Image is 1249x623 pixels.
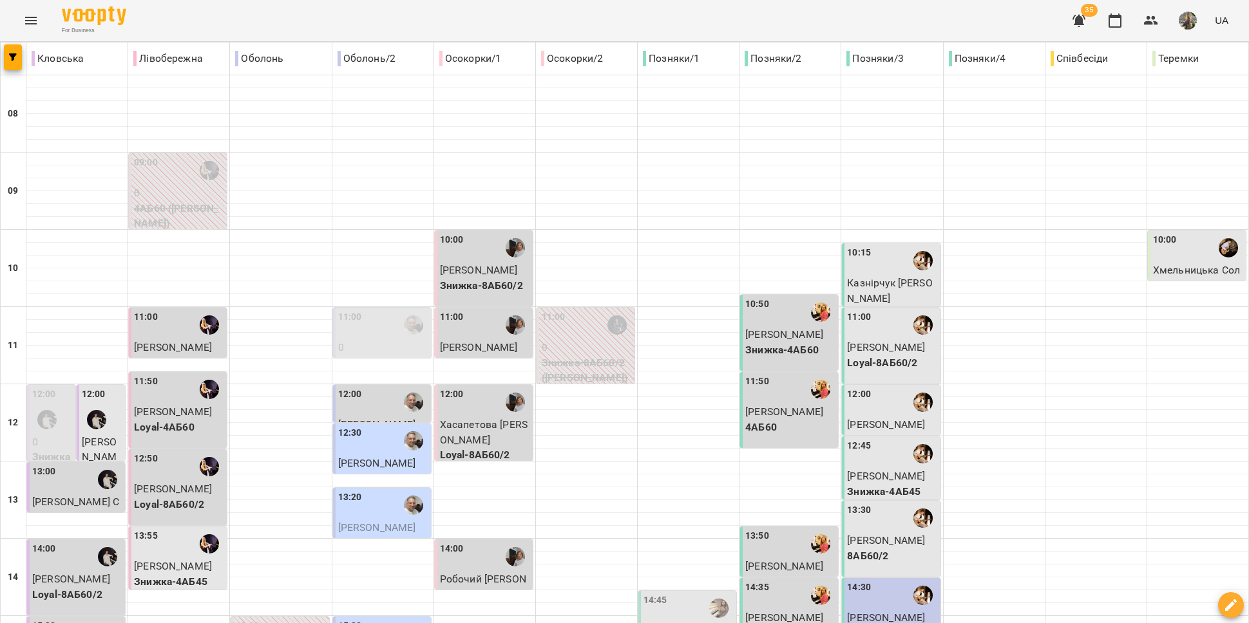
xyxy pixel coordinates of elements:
[1153,264,1240,292] span: Хмельницька Соломія
[338,418,416,431] span: [PERSON_NAME]
[32,51,84,66] p: Кловська
[32,587,122,602] p: Loyal-8АБ60/2
[745,581,769,595] label: 14:35
[745,405,823,418] span: [PERSON_NAME]
[847,418,925,431] span: [PERSON_NAME]
[847,534,925,546] span: [PERSON_NAME]
[847,470,925,482] span: [PERSON_NAME]
[1152,51,1199,66] p: Теремки
[811,380,830,399] div: Наталя ПОСИПАЙКО
[134,497,224,512] p: Loyal-8АБ60/2
[8,261,18,275] h6: 10
[98,470,117,489] img: Анна ГОРБУЛІНА
[1153,233,1177,247] label: 10:00
[745,51,801,66] p: Позняки/2
[745,375,769,389] label: 11:50
[404,315,423,335] img: Юрій ГАЛІС
[542,310,566,324] label: 11:00
[1081,4,1098,17] span: 35
[913,315,933,335] div: Сергій ВЛАСОВИЧ
[134,375,158,389] label: 11:50
[87,410,106,429] img: Анна ГОРБУЛІНА
[607,315,627,335] img: Олена САФРОНОВА-СМИРНОВА
[134,452,158,466] label: 12:50
[847,439,871,453] label: 12:45
[338,51,396,66] p: Оболонь/2
[913,251,933,270] img: Сергій ВЛАСОВИЧ
[847,277,932,304] span: Казнірчук [PERSON_NAME]
[440,341,518,353] span: [PERSON_NAME]
[32,573,110,585] span: [PERSON_NAME]
[235,51,283,66] p: Оболонь
[847,548,937,564] p: 8АБ60/2
[134,483,212,495] span: [PERSON_NAME]
[8,339,18,353] h6: 11
[338,471,428,487] p: Знижка-4АБ45
[847,306,937,321] p: 8АБ45/2
[32,434,73,450] p: 0
[134,529,158,543] label: 13:55
[440,387,464,402] label: 12:00
[949,51,1006,66] p: Позняки/4
[200,380,219,399] img: Ольга МОСКАЛЕНКО
[134,405,212,418] span: [PERSON_NAME]
[134,156,158,170] label: 09:00
[847,503,871,517] label: 13:30
[745,420,835,435] p: 4АБ60
[440,418,528,446] span: Хасапетова [PERSON_NAME]
[811,302,830,322] div: Наталя ПОСИПАЙКО
[32,496,119,523] span: [PERSON_NAME] Соф'я
[506,238,525,257] div: Людмила ЦВЄТКОВА
[338,521,416,534] span: [PERSON_NAME]
[82,436,117,478] span: [PERSON_NAME]
[98,547,117,566] img: Анна ГОРБУЛІНА
[506,547,525,566] img: Людмила ЦВЄТКОВА
[506,315,525,335] img: Людмила ЦВЄТКОВА
[82,387,106,402] label: 12:00
[134,201,224,231] p: 4АБ60 ([PERSON_NAME])
[542,355,632,386] p: Знижка-8АБ60/2 ([PERSON_NAME])
[8,493,18,507] h6: 13
[338,535,428,551] p: 8АБ45/2
[644,593,667,608] label: 14:45
[913,393,933,412] img: Сергій ВЛАСОВИЧ
[1210,8,1234,32] button: UA
[847,246,871,260] label: 10:15
[440,542,464,556] label: 14:00
[440,278,530,293] p: Знижка-8АБ60/2
[200,457,219,476] img: Ольга МОСКАЛЕНКО
[709,599,729,618] img: Ірина ЗЕНДРАН
[134,574,224,590] p: Знижка-4АБ45
[134,310,158,324] label: 11:00
[745,342,835,358] p: Знижка-4АБ60
[338,340,428,355] p: 0
[506,393,525,412] img: Людмила ЦВЄТКОВА
[811,586,830,605] div: Наталя ПОСИПАЙКО
[37,410,57,429] img: Анна ГОРБУЛІНА
[32,542,56,556] label: 14:00
[134,560,212,572] span: [PERSON_NAME]
[200,534,219,553] img: Ольга МОСКАЛЕНКО
[338,490,362,505] label: 13:20
[404,496,423,515] img: Юрій ГАЛІС
[32,449,73,525] p: Знижка-8АБ60/1 ([PERSON_NAME])
[846,51,903,66] p: Позняки/3
[913,444,933,463] div: Сергій ВЛАСОВИЧ
[404,431,423,451] img: Юрій ГАЛІС
[913,586,933,605] img: Сергій ВЛАСОВИЧ
[134,420,224,435] p: Loyal-4АБ60
[1219,238,1238,257] img: Даниїл КАЛАШНИК
[643,51,700,66] p: Позняки/1
[338,387,362,402] label: 12:00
